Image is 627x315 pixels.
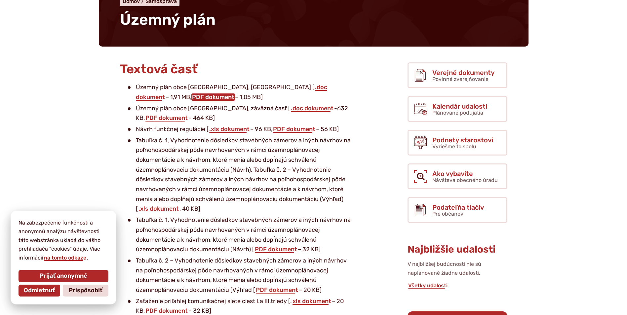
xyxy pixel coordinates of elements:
a: PDF dokument [272,125,316,133]
span: Pre občanov [432,211,463,217]
span: Kalendár udalostí [432,103,487,110]
a: PDF dokument [255,286,299,294]
a: Podateľňa tlačív Pre občanov [408,197,507,223]
span: Textová časť [120,61,198,77]
button: Odmietnuť [19,285,60,297]
li: Územný plán obce [GEOGRAPHIC_DATA], [GEOGRAPHIC_DATA] [ – 1,91 MB, – 1,05 MB] [128,83,355,102]
span: Ako vybavíte [432,170,498,177]
a: Ako vybavíte Návšteva obecného úradu [408,163,507,189]
p: V najbližšej budúcnosti nie sú naplánované žiadne udalosti. [408,260,507,277]
span: Územný plán [120,11,216,29]
a: .doc dokument [290,105,334,112]
span: Plánované podujatia [432,110,483,116]
span: Odmietnuť [24,287,55,294]
a: PDF dokument [145,114,188,122]
button: Prispôsobiť [63,285,108,297]
span: Povinné zverejňovanie [432,76,489,82]
span: Verejné dokumenty [432,69,494,76]
a: PDF dokument [191,93,235,101]
span: Vyriešme to spolu [432,143,476,150]
a: .xls dokument [209,125,250,133]
p: Na zabezpečenie funkčnosti a anonymnú analýzu návštevnosti táto webstránka ukladá do vášho prehli... [19,219,108,262]
a: Verejné dokumenty Povinné zverejňovanie [408,62,507,88]
a: PDF dokument [145,307,188,314]
a: Všetky udalosti [408,282,448,289]
a: .xls dokument [138,205,179,212]
li: Územný plán obce [GEOGRAPHIC_DATA], záväzná časť [ -632 KB, – 464 KB] [128,104,355,123]
span: Prispôsobiť [69,287,102,294]
a: .doc dokument [136,84,327,101]
li: Návrh funkčnej regulácie [ – 96 KB, – 56 KB] [128,124,355,134]
span: Prijať anonymné [40,272,87,280]
button: Prijať anonymné [19,270,108,282]
a: PDF dokument [254,246,298,253]
a: Kalendár udalostí Plánované podujatia [408,96,507,122]
li: Tabuľka č. 1, Vyhodnotenie dôsledkov stavebných zámerov a iných návrhov na poľnohospodárskej pôde... [128,215,355,255]
h3: Najbližšie udalosti [408,244,507,255]
a: Podnety starostovi Vyriešme to spolu [408,130,507,156]
span: Podnety starostovi [432,136,493,144]
span: Návšteva obecného úradu [432,177,498,183]
a: na tomto odkaze [43,255,87,261]
li: Tabuľka č. 2 – Vyhodnotenie dôsledkov stavebných zámerov a iných návrhov na poľnohospodárskej pôd... [128,256,355,295]
li: Tabuľka č. 1, Vyhodnotenie dôsledkov stavebných zámerov a iných návrhov na poľnohospodárskej pôde... [128,136,355,214]
a: xls dokument [292,297,332,305]
span: Podateľňa tlačív [432,204,484,211]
